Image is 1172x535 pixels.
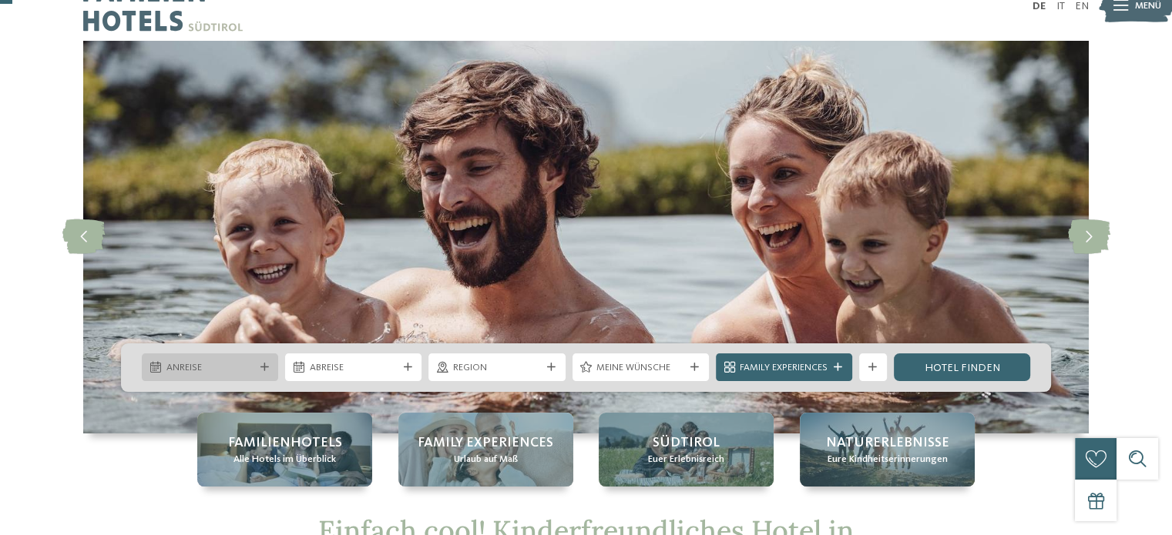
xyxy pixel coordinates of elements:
span: Urlaub auf Maß [454,453,518,466]
a: EN [1075,1,1089,12]
span: Eure Kindheitserinnerungen [827,453,947,466]
img: Kinderfreundliches Hotel in Südtirol mit Pool gesucht? [83,41,1089,433]
a: Kinderfreundliches Hotel in Südtirol mit Pool gesucht? Naturerlebnisse Eure Kindheitserinnerungen [800,413,975,487]
a: Kinderfreundliches Hotel in Südtirol mit Pool gesucht? Familienhotels Alle Hotels im Überblick [197,413,372,487]
span: Meine Wünsche [596,361,684,375]
span: Alle Hotels im Überblick [233,453,336,466]
span: Family Experiences [740,361,828,375]
span: Anreise [166,361,254,375]
span: Region [453,361,541,375]
span: Family Experiences [418,433,553,453]
a: Kinderfreundliches Hotel in Südtirol mit Pool gesucht? Family Experiences Urlaub auf Maß [398,413,573,487]
span: Abreise [310,361,398,375]
span: Naturerlebnisse [825,433,949,453]
span: Euer Erlebnisreich [648,453,724,466]
a: DE [1033,1,1046,12]
a: Kinderfreundliches Hotel in Südtirol mit Pool gesucht? Südtirol Euer Erlebnisreich [599,413,774,487]
a: IT [1056,1,1064,12]
span: Südtirol [653,433,720,453]
a: Hotel finden [894,353,1030,381]
span: Familienhotels [228,433,342,453]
